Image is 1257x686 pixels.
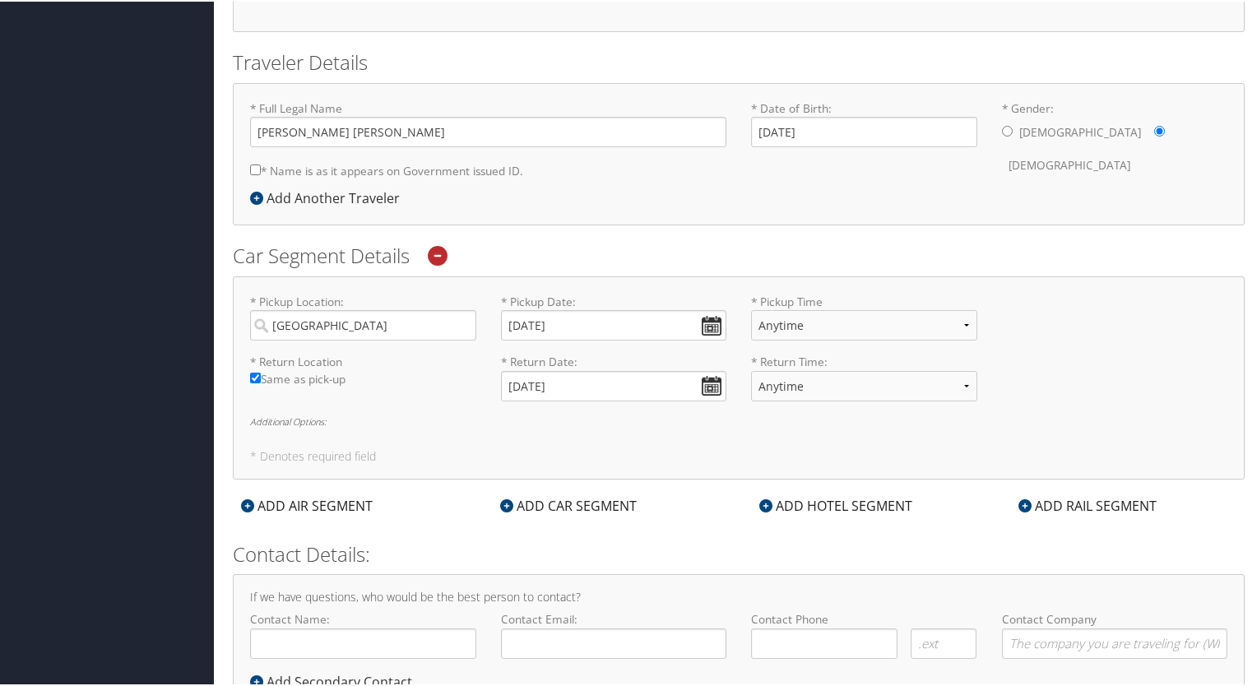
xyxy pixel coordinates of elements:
[250,590,1227,601] h4: If we have questions, who would be the best person to contact?
[1002,99,1228,180] label: * Gender:
[250,610,476,656] label: Contact Name:
[1002,124,1013,135] input: * Gender:[DEMOGRAPHIC_DATA][DEMOGRAPHIC_DATA]
[233,539,1245,567] h2: Contact Details:
[250,415,1227,424] h6: Additional Options:
[250,154,523,184] label: * Name is as it appears on Government issued ID.
[751,308,977,339] select: * Pickup Time
[501,627,727,657] input: Contact Email:
[250,99,726,146] label: * Full Legal Name
[751,99,977,146] label: * Date of Birth:
[492,494,645,514] div: ADD CAR SEGMENT
[1009,148,1130,179] label: [DEMOGRAPHIC_DATA]
[1002,610,1228,656] label: Contact Company
[501,369,727,400] input: * Return Date:
[1010,494,1165,514] div: ADD RAIL SEGMENT
[233,47,1245,75] h2: Traveler Details
[501,352,727,399] label: * Return Date:
[250,627,476,657] input: Contact Name:
[250,115,726,146] input: * Full Legal Name
[233,240,1245,268] h2: Car Segment Details
[1154,124,1165,135] input: * Gender:[DEMOGRAPHIC_DATA][DEMOGRAPHIC_DATA]
[250,163,261,174] input: * Name is as it appears on Government issued ID.
[250,369,476,395] label: Same as pick-up
[911,627,977,657] input: .ext
[250,187,408,206] div: Add Another Traveler
[751,115,977,146] input: * Date of Birth:
[250,371,261,382] input: Same as pick-up
[751,292,977,352] label: * Pickup Time
[250,449,1227,461] h5: * Denotes required field
[751,494,921,514] div: ADD HOTEL SEGMENT
[1019,115,1141,146] label: [DEMOGRAPHIC_DATA]
[751,369,977,400] select: * Return Time:
[751,352,977,412] label: * Return Time:
[501,308,727,339] input: * Pickup Date:
[501,292,727,339] label: * Pickup Date:
[250,352,476,368] label: * Return Location
[250,292,476,339] label: * Pickup Location:
[751,610,977,626] label: Contact Phone
[1002,627,1228,657] input: Contact Company
[501,610,727,656] label: Contact Email:
[233,494,381,514] div: ADD AIR SEGMENT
